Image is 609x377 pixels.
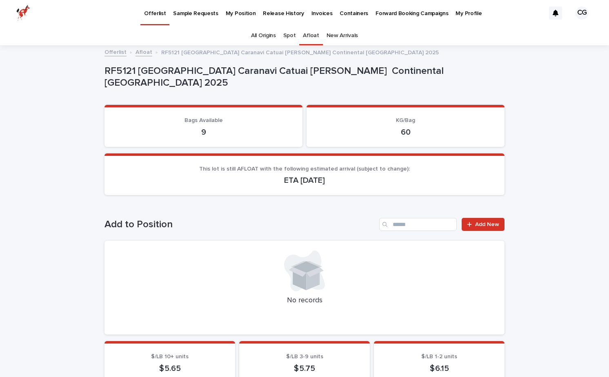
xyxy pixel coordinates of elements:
a: New Arrivals [327,26,358,45]
img: zttTXibQQrCfv9chImQE [16,5,30,21]
p: 60 [316,127,495,137]
p: 9 [114,127,293,137]
p: ETA [DATE] [114,175,495,185]
a: All Origins [251,26,276,45]
a: Offerlist [104,47,127,56]
p: RF5121 [GEOGRAPHIC_DATA] Caranavi Catuai [PERSON_NAME] Continental [GEOGRAPHIC_DATA] 2025 [161,47,439,56]
span: KG/Bag [396,118,415,123]
p: $ 6.15 [384,364,495,373]
h1: Add to Position [104,219,376,231]
span: $/LB 10+ units [151,354,189,359]
span: Bags Available [184,118,223,123]
p: No records [114,296,495,305]
span: $/LB 1-2 units [421,354,457,359]
p: $ 5.75 [249,364,360,373]
a: Afloat [136,47,152,56]
p: $ 5.65 [114,364,225,373]
div: CG [576,7,589,20]
a: Afloat [303,26,319,45]
input: Search [379,218,457,231]
p: RF5121 [GEOGRAPHIC_DATA] Caranavi Catuai [PERSON_NAME] Continental [GEOGRAPHIC_DATA] 2025 [104,65,501,89]
span: $/LB 3-9 units [286,354,323,359]
a: Spot [283,26,296,45]
span: This lot is still AFLOAT with the following estimated arrival (subject to change): [199,166,410,172]
span: Add New [475,222,499,227]
a: Add New [462,218,505,231]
